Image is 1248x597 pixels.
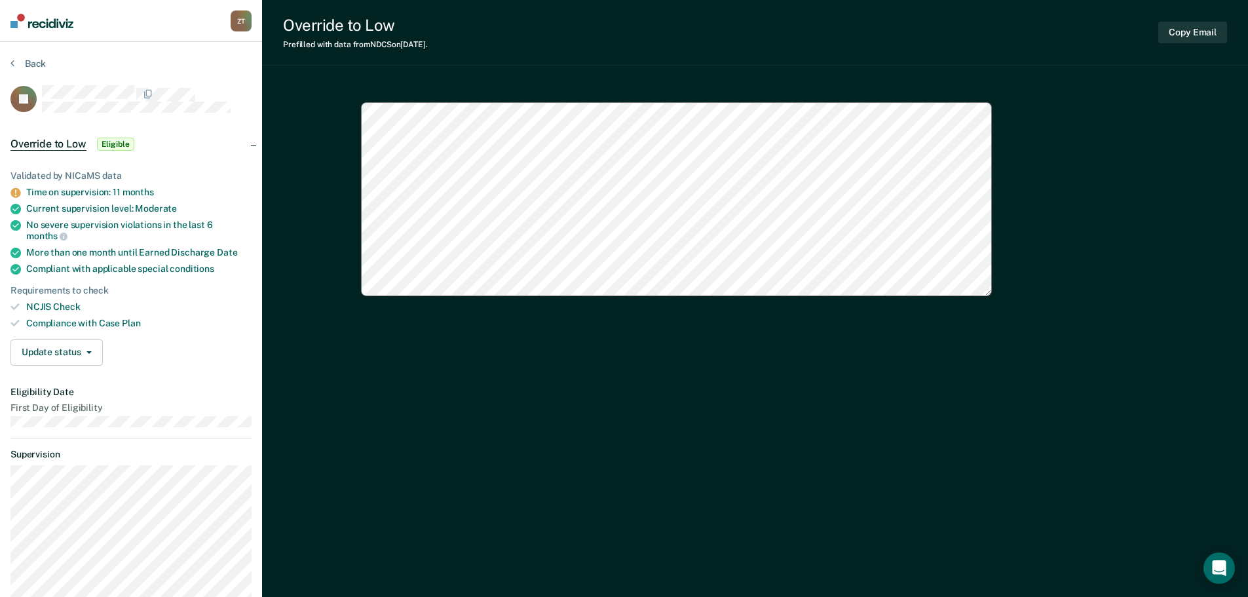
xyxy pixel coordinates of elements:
img: Recidiviz [10,14,73,28]
div: More than one month until Earned Discharge [26,247,252,258]
div: Compliant with applicable special [26,263,252,275]
button: Copy Email [1158,22,1227,43]
div: Open Intercom Messenger [1203,552,1235,584]
div: Z T [231,10,252,31]
span: Plan [122,318,140,328]
span: months [26,231,67,241]
div: Prefilled with data from NDCS on [DATE] . [283,40,428,49]
span: Override to Low [10,138,86,151]
div: Current supervision level: [26,203,252,214]
dt: First Day of Eligibility [10,402,252,414]
div: No severe supervision violations in the last 6 [26,220,252,242]
span: Date [217,247,237,258]
div: Time on supervision: 11 months [26,187,252,198]
button: Update status [10,339,103,366]
div: NCJIS [26,301,252,313]
div: Override to Low [283,16,428,35]
div: Compliance with Case [26,318,252,329]
dt: Supervision [10,449,252,460]
div: Validated by NICaMS data [10,170,252,182]
span: Check [53,301,80,312]
span: conditions [170,263,214,274]
dt: Eligibility Date [10,387,252,398]
span: Moderate [135,203,177,214]
span: Eligible [97,138,134,151]
button: ZT [231,10,252,31]
button: Back [10,58,46,69]
div: Requirements to check [10,285,252,296]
